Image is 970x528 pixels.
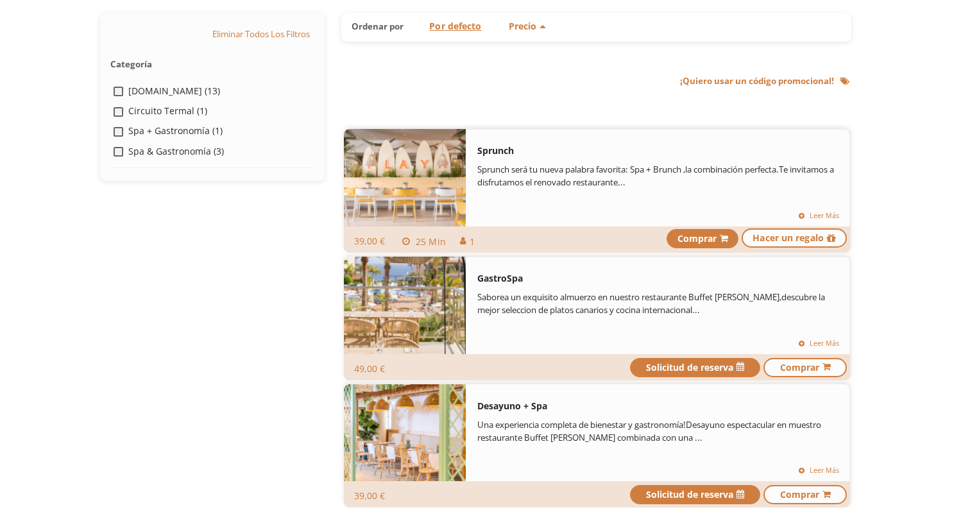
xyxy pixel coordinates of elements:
div: Sprunch será tu nueva palabra favorita: Spa + Brunch ,la combinación perfecta.Te invitamos a disf... [477,164,839,189]
div: ¡Quiero usar un código promocional! [680,75,849,88]
label: Circuito Termal (1) [128,104,207,117]
span: Comprar [677,231,728,246]
label: Spa & Gastronomía (3) [128,144,224,158]
span: Comprar [780,361,830,374]
span: Eliminar todos los filtros [212,28,310,47]
span: Solicitud de reserva [646,361,744,374]
span: Por defecto [429,20,481,33]
img: desayuno_spa [344,384,466,484]
h2: Sprunch [477,145,798,157]
span: Ordenar por [352,21,416,32]
span: Precio para 0 personas [354,356,396,382]
img: gastrospa [344,257,466,356]
span: Solicitud de reserva [646,488,744,501]
span: Categoría [110,58,152,70]
div: Una experiencia completa de bienestar y gastronomía!Desayuno espectacular en muestro restaurante ... [477,419,839,445]
h2: Desayuno + Spa [477,400,798,412]
span: Comprar [780,488,830,501]
span: Hacer un regalo [753,230,836,246]
h2: GastroSpa [477,273,798,284]
img: sprunch [344,129,466,228]
span: Precio para 0 personas [354,484,396,509]
span: Este es un servicio individual [460,228,511,254]
span: Precio por persona [354,228,396,254]
label: Spa + Gastronomía (1) [128,124,223,137]
span: Precio [509,20,537,33]
div: Saborea un exquisito almuerzo en nuestro restaurante Buffet [PERSON_NAME],descubre la mejor selec... [477,291,839,317]
label: [DOMAIN_NAME] (13) [128,84,220,98]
